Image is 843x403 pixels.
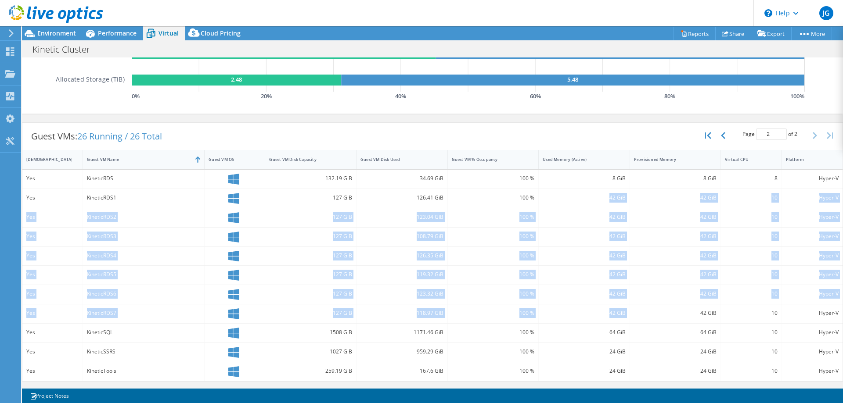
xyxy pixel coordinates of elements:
[634,366,717,376] div: 24 GiB
[790,92,804,100] text: 100 %
[26,174,79,183] div: Yes
[26,347,79,357] div: Yes
[360,251,443,260] div: 126.35 GiB
[269,347,352,357] div: 1027 GiB
[26,308,79,318] div: Yes
[530,92,541,100] text: 60 %
[87,289,200,299] div: KineticRDS6
[360,193,443,203] div: 126.41 GiB
[26,366,79,376] div: Yes
[26,251,79,260] div: Yes
[819,6,833,20] span: JG
[269,251,352,260] div: 127 GiB
[452,251,535,260] div: 100 %
[269,270,352,279] div: 127 GiB
[360,157,433,162] div: Guest VM Disk Used
[360,366,443,376] div: 167.6 GiB
[87,193,200,203] div: KineticRDS1
[87,212,200,222] div: KineticRDS2
[543,157,615,162] div: Used Memory (Active)
[543,366,626,376] div: 24 GiB
[786,347,839,357] div: Hyper-V
[26,232,79,241] div: Yes
[37,29,76,37] span: Environment
[360,270,443,279] div: 119.32 GiB
[87,251,200,260] div: KineticRDS4
[751,27,792,40] a: Export
[132,92,809,100] svg: GaugeChartPercentageAxisTexta
[231,75,242,83] text: 2.48
[786,212,839,222] div: Hyper-V
[159,29,179,37] span: Virtual
[634,251,717,260] div: 42 GiB
[725,366,777,376] div: 10
[634,157,706,162] div: Provisioned Memory
[634,174,717,183] div: 8 GiB
[543,174,626,183] div: 8 GiB
[725,328,777,337] div: 10
[567,75,578,83] text: 5.48
[725,270,777,279] div: 10
[742,128,797,140] span: Page of
[674,27,716,40] a: Reports
[132,92,140,100] text: 0 %
[26,193,79,203] div: Yes
[452,212,535,222] div: 100 %
[634,270,717,279] div: 42 GiB
[634,308,717,318] div: 42 GiB
[452,366,535,376] div: 100 %
[87,232,200,241] div: KineticRDS3
[269,193,352,203] div: 127 GiB
[786,251,839,260] div: Hyper-V
[786,193,839,203] div: Hyper-V
[786,289,839,299] div: Hyper-V
[22,123,171,150] div: Guest VMs:
[786,270,839,279] div: Hyper-V
[87,174,200,183] div: KineticRDS
[87,270,200,279] div: KineticRDS5
[543,347,626,357] div: 24 GiB
[543,193,626,203] div: 42 GiB
[24,390,75,401] a: Project Notes
[360,328,443,337] div: 1171.46 GiB
[87,308,200,318] div: KineticRDS7
[725,232,777,241] div: 10
[98,29,137,37] span: Performance
[87,328,200,337] div: KineticSQL
[634,289,717,299] div: 42 GiB
[543,270,626,279] div: 42 GiB
[269,366,352,376] div: 259.19 GiB
[452,289,535,299] div: 100 %
[786,366,839,376] div: Hyper-V
[452,232,535,241] div: 100 %
[29,45,104,54] h1: Kinetic Cluster
[269,157,342,162] div: Guest VM Disk Capacity
[261,92,272,100] text: 20 %
[634,212,717,222] div: 42 GiB
[634,347,717,357] div: 24 GiB
[543,251,626,260] div: 42 GiB
[725,251,777,260] div: 10
[715,27,751,40] a: Share
[452,157,524,162] div: Guest VM % Occupancy
[269,174,352,183] div: 132.19 GiB
[395,92,406,100] text: 40 %
[764,9,772,17] svg: \n
[452,347,535,357] div: 100 %
[725,289,777,299] div: 10
[634,232,717,241] div: 42 GiB
[452,270,535,279] div: 100 %
[360,347,443,357] div: 959.29 GiB
[269,232,352,241] div: 127 GiB
[269,308,352,318] div: 127 GiB
[543,289,626,299] div: 42 GiB
[756,128,787,140] input: jump to page
[87,157,190,162] div: Guest VM Name
[725,157,767,162] div: Virtual CPU
[786,232,839,241] div: Hyper-V
[725,347,777,357] div: 10
[26,212,79,222] div: Yes
[786,174,839,183] div: Hyper-V
[543,308,626,318] div: 42 GiB
[794,130,797,138] span: 2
